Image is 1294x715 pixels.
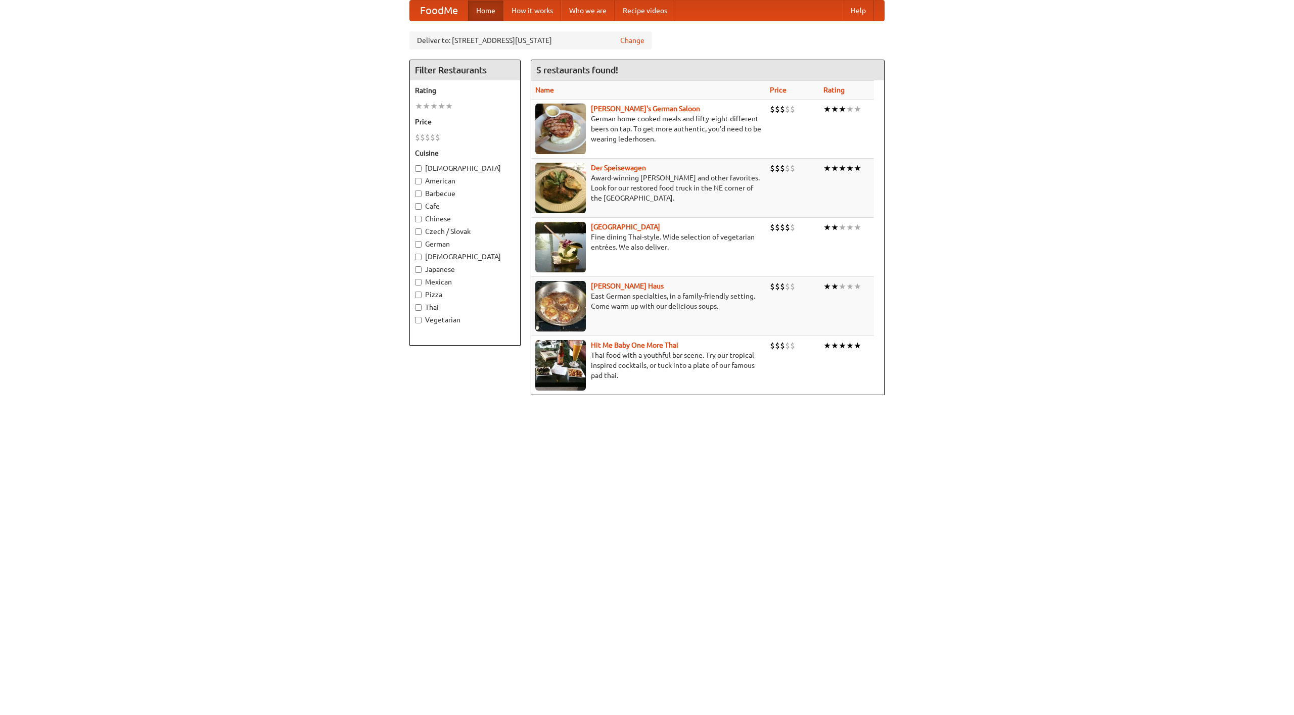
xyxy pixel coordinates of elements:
label: Czech / Slovak [415,226,515,236]
li: $ [780,104,785,115]
p: Thai food with a youthful bar scene. Try our tropical inspired cocktails, or tuck into a plate of... [535,350,762,380]
li: $ [770,222,775,233]
h5: Price [415,117,515,127]
a: Change [620,35,644,45]
ng-pluralize: 5 restaurants found! [536,65,618,75]
li: ★ [831,163,839,174]
li: ★ [839,222,846,233]
a: Recipe videos [615,1,675,21]
li: ★ [854,163,861,174]
p: Fine dining Thai-style. Wide selection of vegetarian entrées. We also deliver. [535,232,762,252]
img: babythai.jpg [535,340,586,391]
li: $ [780,222,785,233]
label: Pizza [415,290,515,300]
a: Help [843,1,874,21]
input: Barbecue [415,190,422,197]
label: Mexican [415,277,515,287]
a: Price [770,86,787,94]
li: ★ [839,104,846,115]
input: Thai [415,304,422,311]
li: $ [780,163,785,174]
li: $ [775,163,780,174]
li: ★ [846,340,854,351]
li: ★ [831,222,839,233]
li: ★ [854,340,861,351]
li: $ [790,104,795,115]
label: American [415,176,515,186]
li: ★ [839,340,846,351]
label: German [415,239,515,249]
input: Chinese [415,216,422,222]
a: Hit Me Baby One More Thai [591,341,678,349]
li: $ [775,222,780,233]
li: ★ [854,281,861,292]
li: ★ [831,104,839,115]
li: $ [415,132,420,143]
li: $ [785,163,790,174]
h5: Rating [415,85,515,96]
li: $ [770,340,775,351]
img: speisewagen.jpg [535,163,586,213]
li: ★ [438,101,445,112]
input: German [415,241,422,248]
b: [PERSON_NAME] Haus [591,282,664,290]
label: Vegetarian [415,315,515,325]
a: Name [535,86,554,94]
li: ★ [854,104,861,115]
li: ★ [823,222,831,233]
h5: Cuisine [415,148,515,158]
p: Award-winning [PERSON_NAME] and other favorites. Look for our restored food truck in the NE corne... [535,173,762,203]
label: [DEMOGRAPHIC_DATA] [415,163,515,173]
a: Who we are [561,1,615,21]
li: $ [785,104,790,115]
label: Barbecue [415,188,515,199]
li: ★ [839,163,846,174]
li: ★ [430,101,438,112]
a: [PERSON_NAME]'s German Saloon [591,105,700,113]
div: Deliver to: [STREET_ADDRESS][US_STATE] [409,31,652,50]
li: ★ [831,281,839,292]
label: Japanese [415,264,515,274]
li: $ [430,132,435,143]
li: ★ [846,222,854,233]
a: FoodMe [410,1,468,21]
li: $ [770,281,775,292]
b: [GEOGRAPHIC_DATA] [591,223,660,231]
li: ★ [423,101,430,112]
p: German home-cooked meals and fifty-eight different beers on tap. To get more authentic, you'd nee... [535,114,762,144]
li: ★ [846,281,854,292]
li: ★ [445,101,453,112]
li: $ [420,132,425,143]
li: ★ [823,104,831,115]
a: How it works [503,1,561,21]
li: ★ [823,340,831,351]
a: Rating [823,86,845,94]
li: $ [790,340,795,351]
label: [DEMOGRAPHIC_DATA] [415,252,515,262]
li: $ [790,281,795,292]
li: $ [790,222,795,233]
img: kohlhaus.jpg [535,281,586,331]
input: American [415,178,422,184]
li: $ [425,132,430,143]
p: East German specialties, in a family-friendly setting. Come warm up with our delicious soups. [535,291,762,311]
a: Der Speisewagen [591,164,646,172]
li: $ [790,163,795,174]
label: Thai [415,302,515,312]
li: $ [780,281,785,292]
input: [DEMOGRAPHIC_DATA] [415,165,422,172]
input: Mexican [415,279,422,285]
li: ★ [415,101,423,112]
li: $ [770,163,775,174]
li: $ [780,340,785,351]
h4: Filter Restaurants [410,60,520,80]
img: esthers.jpg [535,104,586,154]
li: ★ [831,340,839,351]
li: $ [435,132,440,143]
a: Home [468,1,503,21]
input: Cafe [415,203,422,210]
li: $ [775,104,780,115]
input: [DEMOGRAPHIC_DATA] [415,254,422,260]
img: satay.jpg [535,222,586,272]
